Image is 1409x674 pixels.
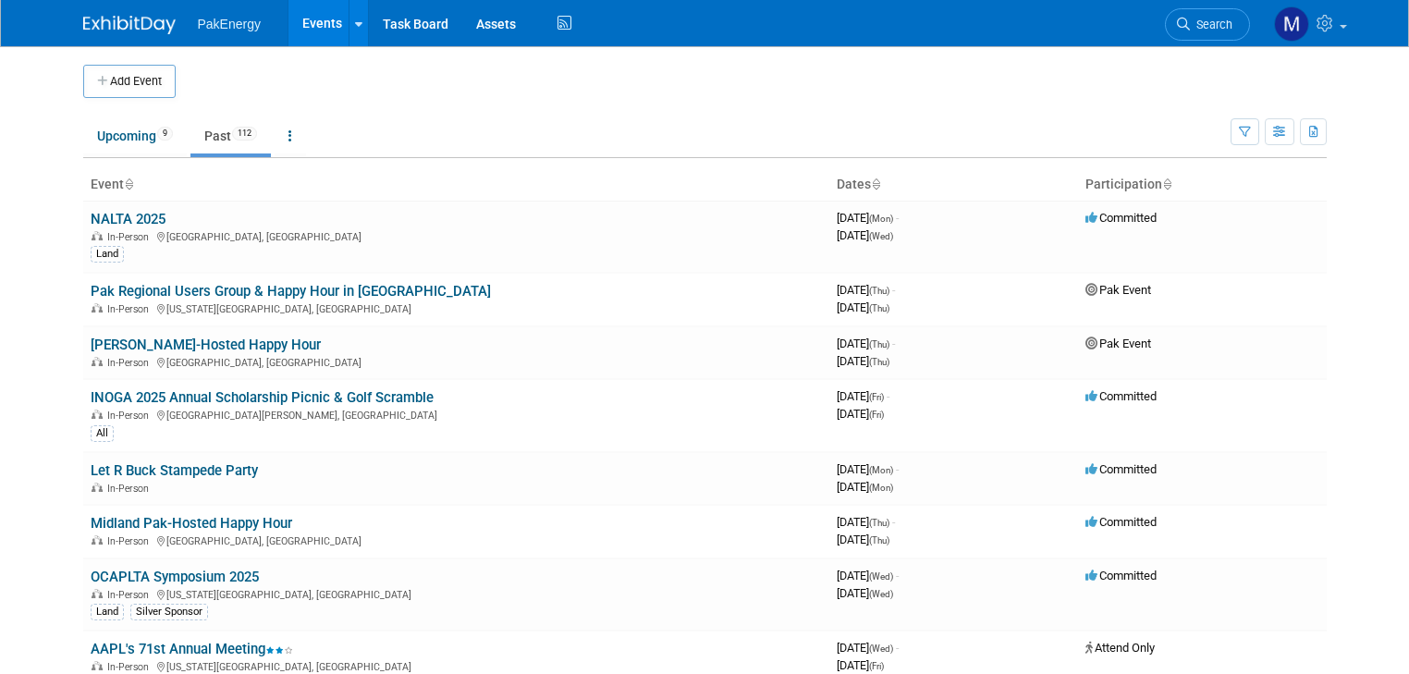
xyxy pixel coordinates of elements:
img: In-Person Event [92,303,103,312]
span: Committed [1085,515,1157,529]
a: Upcoming9 [83,118,187,153]
a: Midland Pak-Hosted Happy Hour [91,515,292,532]
span: [DATE] [837,658,884,672]
span: - [896,569,899,582]
span: Pak Event [1085,283,1151,297]
span: - [896,462,899,476]
span: (Thu) [869,357,889,367]
span: (Fri) [869,661,884,671]
span: [DATE] [837,641,899,655]
span: - [892,283,895,297]
span: [DATE] [837,337,895,350]
span: Attend Only [1085,641,1155,655]
a: Sort by Participation Type [1162,177,1171,191]
div: [GEOGRAPHIC_DATA], [GEOGRAPHIC_DATA] [91,533,822,547]
a: Search [1165,8,1250,41]
span: In-Person [107,410,154,422]
span: Committed [1085,569,1157,582]
span: [DATE] [837,354,889,368]
a: INOGA 2025 Annual Scholarship Picnic & Golf Scramble [91,389,434,406]
span: [DATE] [837,462,899,476]
span: (Fri) [869,410,884,420]
div: [US_STATE][GEOGRAPHIC_DATA], [GEOGRAPHIC_DATA] [91,586,822,601]
span: In-Person [107,231,154,243]
span: (Mon) [869,214,893,224]
span: (Wed) [869,571,893,582]
span: (Fri) [869,392,884,402]
a: Past112 [190,118,271,153]
span: [DATE] [837,283,895,297]
span: PakEnergy [198,17,261,31]
span: - [892,337,895,350]
span: (Mon) [869,483,893,493]
img: In-Person Event [92,535,103,545]
span: Committed [1085,211,1157,225]
span: [DATE] [837,211,899,225]
span: In-Person [107,589,154,601]
span: (Thu) [869,286,889,296]
span: - [896,641,899,655]
img: In-Person Event [92,589,103,598]
th: Dates [829,169,1078,201]
div: [GEOGRAPHIC_DATA], [GEOGRAPHIC_DATA] [91,354,822,369]
span: Search [1190,18,1232,31]
span: [DATE] [837,389,889,403]
div: Silver Sponsor [130,604,208,620]
span: In-Person [107,357,154,369]
div: Land [91,604,124,620]
span: 9 [157,127,173,141]
span: [DATE] [837,533,889,546]
span: - [887,389,889,403]
a: Let R Buck Stampede Party [91,462,258,479]
span: (Thu) [869,303,889,313]
a: [PERSON_NAME]-Hosted Happy Hour [91,337,321,353]
button: Add Event [83,65,176,98]
a: AAPL's 71st Annual Meeting [91,641,293,657]
a: Sort by Start Date [871,177,880,191]
img: In-Person Event [92,661,103,670]
span: [DATE] [837,569,899,582]
span: - [892,515,895,529]
span: In-Person [107,303,154,315]
span: 112 [232,127,257,141]
span: [DATE] [837,300,889,314]
div: [US_STATE][GEOGRAPHIC_DATA], [GEOGRAPHIC_DATA] [91,658,822,673]
span: [DATE] [837,586,893,600]
th: Event [83,169,829,201]
img: In-Person Event [92,483,103,492]
div: All [91,425,114,442]
div: [US_STATE][GEOGRAPHIC_DATA], [GEOGRAPHIC_DATA] [91,300,822,315]
span: Committed [1085,462,1157,476]
span: (Thu) [869,535,889,545]
span: (Thu) [869,339,889,349]
div: [GEOGRAPHIC_DATA], [GEOGRAPHIC_DATA] [91,228,822,243]
span: Pak Event [1085,337,1151,350]
img: ExhibitDay [83,16,176,34]
span: (Wed) [869,589,893,599]
a: NALTA 2025 [91,211,165,227]
span: In-Person [107,535,154,547]
span: (Wed) [869,643,893,654]
span: In-Person [107,483,154,495]
span: [DATE] [837,480,893,494]
img: Mary Walker [1274,6,1309,42]
span: (Wed) [869,231,893,241]
th: Participation [1078,169,1327,201]
span: (Mon) [869,465,893,475]
span: (Thu) [869,518,889,528]
img: In-Person Event [92,410,103,419]
span: In-Person [107,661,154,673]
span: [DATE] [837,515,895,529]
span: [DATE] [837,228,893,242]
div: Land [91,246,124,263]
span: [DATE] [837,407,884,421]
span: - [896,211,899,225]
a: Sort by Event Name [124,177,133,191]
a: OCAPLTA Symposium 2025 [91,569,259,585]
span: Committed [1085,389,1157,403]
img: In-Person Event [92,231,103,240]
img: In-Person Event [92,357,103,366]
div: [GEOGRAPHIC_DATA][PERSON_NAME], [GEOGRAPHIC_DATA] [91,407,822,422]
a: Pak Regional Users Group & Happy Hour in [GEOGRAPHIC_DATA] [91,283,491,300]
